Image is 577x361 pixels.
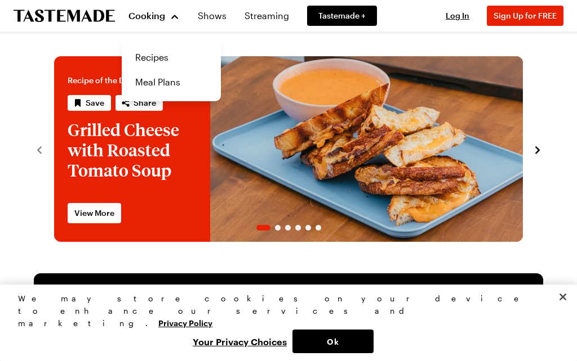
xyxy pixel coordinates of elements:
[128,70,214,94] a: Meal Plans
[551,285,575,309] button: Close
[128,45,214,70] a: Recipes
[18,292,549,330] div: We may store cookies on your device to enhance our services and marketing.
[292,330,374,353] button: Ok
[18,292,549,353] div: Privacy
[128,2,180,29] button: Cooking
[158,317,212,328] a: More information about your privacy, opens in a new tab
[187,330,292,353] button: Your Privacy Choices
[122,38,221,101] div: Cooking
[128,10,165,21] span: Cooking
